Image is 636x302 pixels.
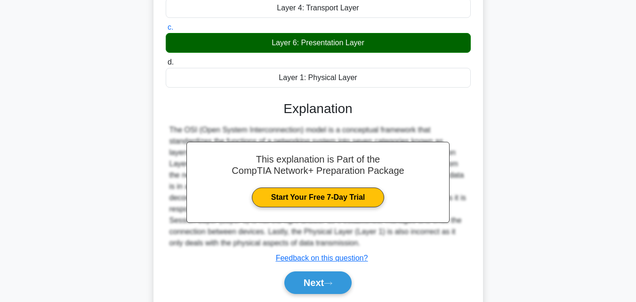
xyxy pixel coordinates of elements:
[166,68,471,88] div: Layer 1: Physical Layer
[168,58,174,66] span: d.
[284,271,352,294] button: Next
[169,124,467,249] div: The OSI (Open System Interconnection) model is a conceptual framework that standardizes the funct...
[276,254,368,262] a: Feedback on this question?
[171,101,465,117] h3: Explanation
[252,188,384,207] a: Start Your Free 7-Day Trial
[168,23,173,31] span: c.
[166,33,471,53] div: Layer 6: Presentation Layer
